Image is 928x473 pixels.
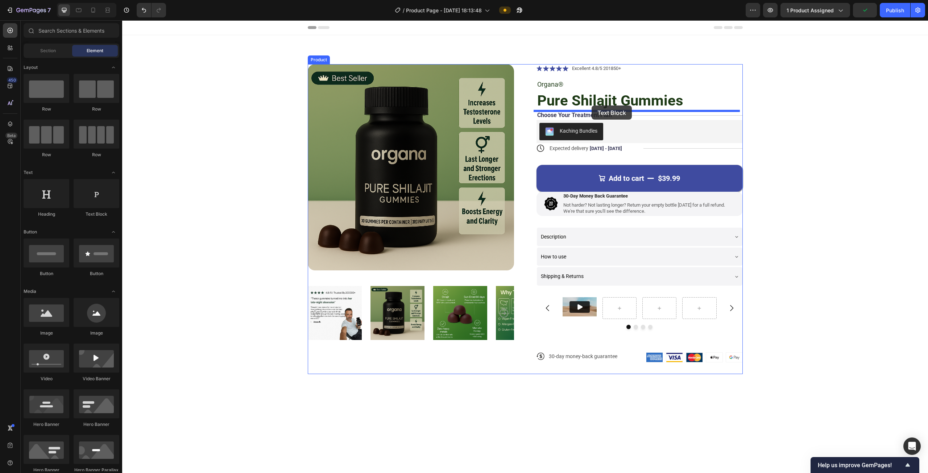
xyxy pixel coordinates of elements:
span: Layout [24,64,38,71]
span: Toggle open [108,286,119,297]
span: Text [24,169,33,176]
div: Row [74,106,119,112]
div: Button [74,270,119,277]
button: Publish [880,3,910,17]
div: Beta [5,133,17,138]
div: Publish [886,7,904,14]
span: / [403,7,405,14]
div: Undo/Redo [137,3,166,17]
div: Video [24,376,69,382]
p: 7 [47,6,51,14]
div: Row [24,152,69,158]
div: Row [74,152,119,158]
div: Row [24,106,69,112]
div: Button [24,270,69,277]
span: Toggle open [108,167,119,178]
div: Hero Banner [24,421,69,428]
span: Toggle open [108,226,119,238]
input: Search Sections & Elements [24,23,119,38]
span: Help us improve GemPages! [818,462,903,469]
div: Text Block [74,211,119,217]
iframe: Design area [122,20,928,473]
div: Video Banner [74,376,119,382]
span: Product Page - [DATE] 18:13:48 [406,7,482,14]
span: 1 product assigned [787,7,834,14]
span: Button [24,229,37,235]
span: Toggle open [108,62,119,73]
div: Image [74,330,119,336]
div: Hero Banner [74,421,119,428]
div: Open Intercom Messenger [903,437,921,455]
button: 1 product assigned [780,3,850,17]
button: 7 [3,3,54,17]
div: Heading [24,211,69,217]
span: Element [87,47,103,54]
span: Media [24,288,36,295]
span: Section [40,47,56,54]
div: Image [24,330,69,336]
div: 450 [7,77,17,83]
button: Show survey - Help us improve GemPages! [818,461,912,469]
